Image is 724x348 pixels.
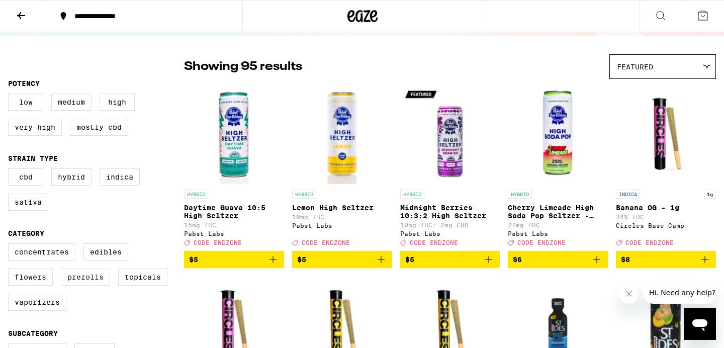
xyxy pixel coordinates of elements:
[184,251,284,268] button: Add to bag
[616,84,716,185] img: Circles Base Camp - Banana OG - 1g
[616,190,640,199] p: INDICA
[410,239,458,246] span: CODE ENDZONE
[8,79,40,88] legend: Potency
[302,239,350,246] span: CODE ENDZONE
[292,251,392,268] button: Add to bag
[8,243,75,260] label: Concentrates
[616,251,716,268] button: Add to bag
[8,329,58,337] legend: Subcategory
[51,168,92,186] label: Hybrid
[400,251,500,268] button: Add to bag
[508,204,608,220] p: Cherry Limeade High Soda Pop Seltzer - 25mg
[8,154,58,162] legend: Strain Type
[508,190,532,199] p: HYBRID
[292,214,392,220] p: 10mg THC
[118,269,167,286] label: Topicals
[83,243,128,260] label: Edibles
[100,94,135,111] label: High
[61,269,110,286] label: Prerolls
[189,255,198,264] span: $5
[617,63,653,71] span: Featured
[508,222,608,228] p: 27mg THC
[513,255,522,264] span: $6
[616,214,716,220] p: 24% THC
[8,168,43,186] label: CBD
[400,222,500,228] p: 10mg THC: 2mg CBD
[619,284,639,304] iframe: Close message
[184,84,284,251] a: Open page for Daytime Guava 10:5 High Seltzer from Pabst Labs
[184,230,284,237] div: Pabst Labs
[8,194,48,211] label: Sativa
[184,204,284,220] p: Daytime Guava 10:5 High Seltzer
[184,84,284,185] img: Pabst Labs - Daytime Guava 10:5 High Seltzer
[292,204,392,212] p: Lemon High Seltzer
[51,94,92,111] label: Medium
[8,229,44,237] legend: Category
[70,119,128,136] label: Mostly CBD
[292,84,392,251] a: Open page for Lemon High Seltzer from Pabst Labs
[400,190,424,199] p: HYBRID
[297,255,306,264] span: $5
[616,204,716,212] p: Banana OG - 1g
[400,230,500,237] div: Pabst Labs
[400,84,500,185] img: Pabst Labs - Midnight Berries 10:3:2 High Seltzer
[184,190,208,199] p: HYBRID
[508,84,608,251] a: Open page for Cherry Limeade High Soda Pop Seltzer - 25mg from Pabst Labs
[292,190,316,199] p: HYBRID
[405,255,414,264] span: $5
[8,94,43,111] label: Low
[643,282,716,304] iframe: Message from company
[616,222,716,229] div: Circles Base Camp
[517,239,566,246] span: CODE ENDZONE
[292,84,392,185] img: Pabst Labs - Lemon High Seltzer
[8,294,66,311] label: Vaporizers
[184,58,302,75] p: Showing 95 results
[625,239,674,246] span: CODE ENDZONE
[400,204,500,220] p: Midnight Berries 10:3:2 High Seltzer
[100,168,140,186] label: Indica
[684,308,716,340] iframe: Button to launch messaging window
[621,255,630,264] span: $8
[194,239,242,246] span: CODE ENDZONE
[8,269,53,286] label: Flowers
[8,119,62,136] label: Very High
[400,84,500,251] a: Open page for Midnight Berries 10:3:2 High Seltzer from Pabst Labs
[508,84,608,185] img: Pabst Labs - Cherry Limeade High Soda Pop Seltzer - 25mg
[184,222,284,228] p: 15mg THC
[508,251,608,268] button: Add to bag
[616,84,716,251] a: Open page for Banana OG - 1g from Circles Base Camp
[508,230,608,237] div: Pabst Labs
[292,222,392,229] div: Pabst Labs
[704,190,716,199] p: 1g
